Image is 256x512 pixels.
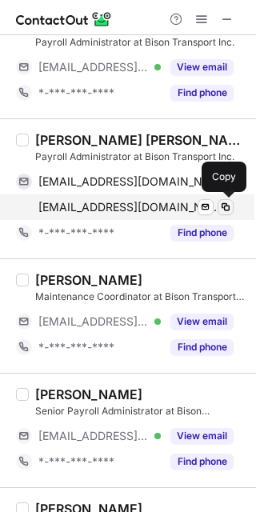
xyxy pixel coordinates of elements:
[170,85,234,101] button: Reveal Button
[170,454,234,470] button: Reveal Button
[35,150,246,164] div: Payroll Administrator at Bison Transport Inc.
[38,200,222,214] span: [EMAIL_ADDRESS][DOMAIN_NAME]
[35,132,246,148] div: [PERSON_NAME] [PERSON_NAME]
[170,428,234,444] button: Reveal Button
[38,174,222,189] span: [EMAIL_ADDRESS][DOMAIN_NAME]
[38,429,149,443] span: [EMAIL_ADDRESS][DOMAIN_NAME]
[16,10,112,29] img: ContactOut v5.3.10
[38,60,149,74] span: [EMAIL_ADDRESS][DOMAIN_NAME]
[35,272,142,288] div: [PERSON_NAME]
[35,290,246,304] div: Maintenance Coordinator at Bison Transport Inc.
[38,314,149,329] span: [EMAIL_ADDRESS][DOMAIN_NAME]
[170,59,234,75] button: Reveal Button
[35,386,142,402] div: [PERSON_NAME]
[170,225,234,241] button: Reveal Button
[35,404,246,418] div: Senior Payroll Administrator at Bison Transport Inc.
[170,339,234,355] button: Reveal Button
[35,35,246,50] div: Payroll Administrator at Bison Transport Inc.
[170,314,234,330] button: Reveal Button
